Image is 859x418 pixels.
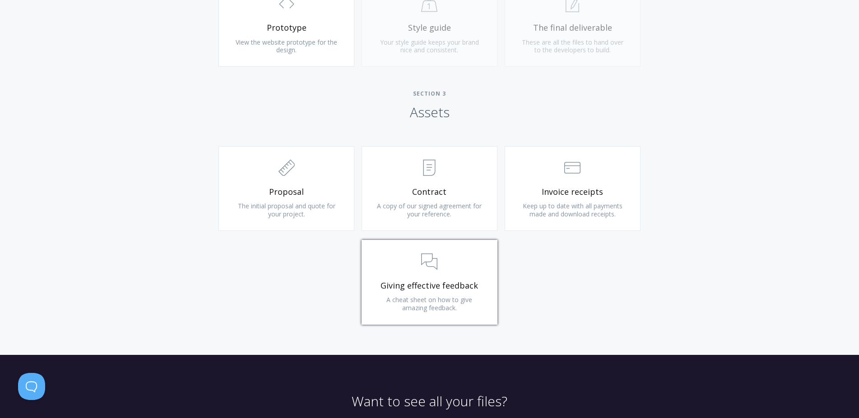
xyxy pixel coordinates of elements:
[18,373,45,400] iframe: Toggle Customer Support
[377,202,482,218] span: A copy of our signed agreement for your reference.
[523,202,622,218] span: Keep up to date with all payments made and download receipts.
[519,187,627,197] span: Invoice receipts
[218,146,354,231] a: Proposal The initial proposal and quote for your project.
[232,187,340,197] span: Proposal
[238,202,335,218] span: The initial proposal and quote for your project.
[376,187,483,197] span: Contract
[236,38,337,55] span: View the website prototype for the design.
[232,23,340,33] span: Prototype
[376,280,483,291] span: Giving effective feedback
[386,295,472,312] span: A cheat sheet on how to give amazing feedback.
[505,146,641,231] a: Invoice receipts Keep up to date with all payments made and download receipts.
[362,146,497,231] a: Contract A copy of our signed agreement for your reference.
[362,240,497,325] a: Giving effective feedback A cheat sheet on how to give amazing feedback.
